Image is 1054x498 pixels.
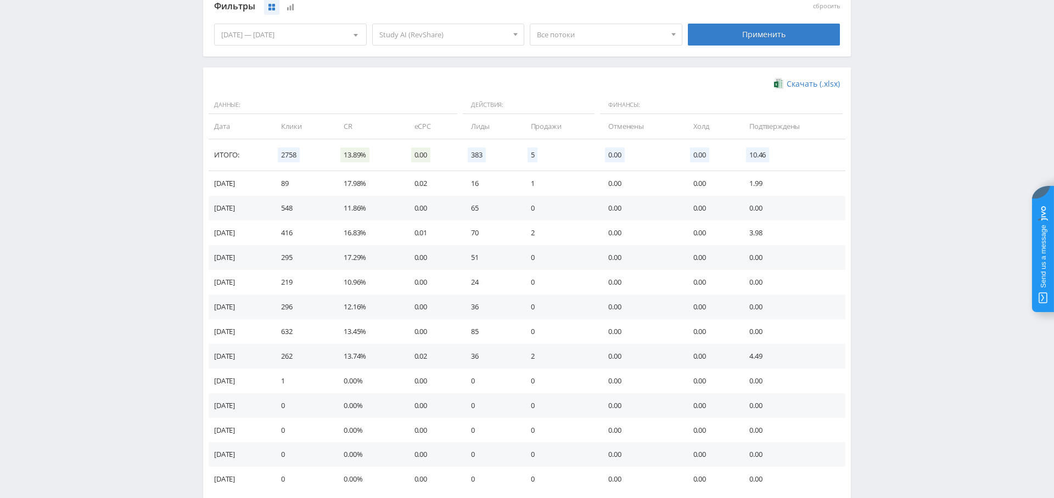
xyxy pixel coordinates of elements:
td: Дата [209,114,270,139]
td: 0 [460,418,519,443]
td: 0 [270,418,333,443]
td: [DATE] [209,319,270,344]
td: [DATE] [209,196,270,220]
span: 10.46 [746,148,769,162]
td: 0.00 [738,369,845,393]
td: 0.00 [403,245,461,270]
td: 0.00 [682,295,738,319]
div: [DATE] — [DATE] [215,24,366,45]
td: [DATE] [209,171,270,196]
td: 10.96% [333,270,403,295]
span: Действия: [463,96,595,115]
td: 17.98% [333,171,403,196]
td: Подтверждены [738,114,845,139]
td: 0.00 [597,344,682,369]
td: [DATE] [209,295,270,319]
td: 1.99 [738,171,845,196]
td: 0.00 [403,393,461,418]
td: 1 [520,171,597,196]
td: 0.00% [333,467,403,491]
td: 51 [460,245,519,270]
td: 85 [460,319,519,344]
td: 0 [460,442,519,467]
td: 0.00 [597,220,682,245]
td: 36 [460,295,519,319]
td: 0 [520,245,597,270]
td: 0.00 [403,319,461,344]
span: 0.00 [690,148,709,162]
td: [DATE] [209,467,270,491]
td: Отменены [597,114,682,139]
td: 0.00 [738,393,845,418]
td: 16.83% [333,220,403,245]
td: 24 [460,270,519,295]
button: сбросить [813,3,840,10]
td: 0.00 [738,418,845,443]
td: 13.45% [333,319,403,344]
td: 632 [270,319,333,344]
td: 0.00 [597,295,682,319]
td: Холд [682,114,738,139]
td: 89 [270,171,333,196]
td: 0.00% [333,393,403,418]
td: 416 [270,220,333,245]
td: 0.00 [682,418,738,443]
td: 0 [520,270,597,295]
td: 0.00 [597,319,682,344]
td: 0.00 [682,220,738,245]
td: 0.00 [738,295,845,319]
td: eCPC [403,114,461,139]
td: 0.00 [738,442,845,467]
span: Финансы: [600,96,843,115]
td: 0 [270,393,333,418]
td: 0.00 [597,442,682,467]
td: [DATE] [209,393,270,418]
td: Лиды [460,114,519,139]
td: 0.00 [738,245,845,270]
td: 65 [460,196,519,220]
img: xlsx [774,78,783,89]
td: Продажи [520,114,597,139]
td: Итого: [209,139,270,171]
span: 0.00 [605,148,624,162]
span: 383 [468,148,486,162]
td: 0.00 [403,369,461,393]
td: CR [333,114,403,139]
td: 0.00% [333,418,403,443]
span: Скачать (.xlsx) [787,80,840,88]
td: 0.00% [333,442,403,467]
td: 0.00 [738,467,845,491]
td: 11.86% [333,196,403,220]
div: Применить [688,24,840,46]
td: 0.00 [597,467,682,491]
td: 0.00 [597,418,682,443]
td: 295 [270,245,333,270]
td: 0 [460,467,519,491]
td: 0.00 [403,418,461,443]
td: [DATE] [209,369,270,393]
td: 0 [460,393,519,418]
td: 548 [270,196,333,220]
td: 0 [520,369,597,393]
td: 0.00 [597,196,682,220]
td: 0.00 [597,369,682,393]
td: 0 [520,319,597,344]
td: 3.98 [738,220,845,245]
td: 0.00 [403,442,461,467]
td: 0.00 [682,393,738,418]
td: [DATE] [209,344,270,369]
td: 17.29% [333,245,403,270]
td: 0.00 [682,467,738,491]
td: 12.16% [333,295,403,319]
td: 262 [270,344,333,369]
td: Клики [270,114,333,139]
td: 0.00 [403,295,461,319]
td: 2 [520,220,597,245]
td: 219 [270,270,333,295]
td: 0.00 [597,245,682,270]
td: 0.00 [682,196,738,220]
td: 70 [460,220,519,245]
td: 0 [270,442,333,467]
span: 13.89% [340,148,369,162]
td: 0 [520,295,597,319]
